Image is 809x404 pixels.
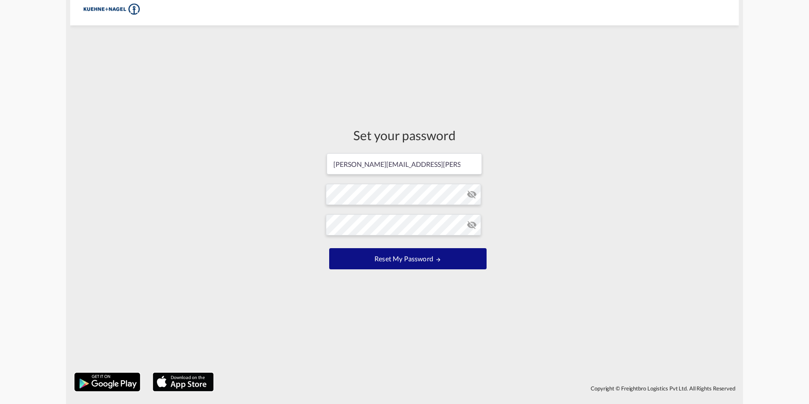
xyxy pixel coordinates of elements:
[326,126,483,144] div: Set your password
[152,372,215,392] img: apple.png
[467,189,477,199] md-icon: icon-eye-off
[467,220,477,230] md-icon: icon-eye-off
[327,153,482,174] input: Email address
[218,381,739,396] div: Copyright © Freightbro Logistics Pvt Ltd. All Rights Reserved
[74,372,141,392] img: google.png
[329,248,487,269] button: UPDATE MY PASSWORD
